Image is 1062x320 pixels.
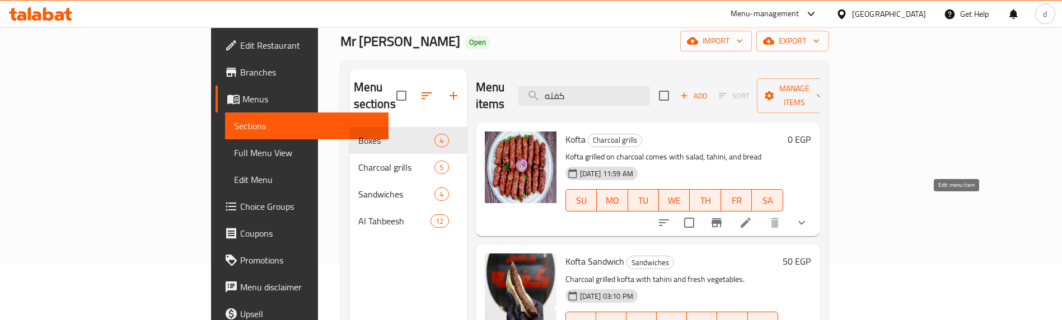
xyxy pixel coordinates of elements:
[676,87,712,105] button: Add
[240,65,380,79] span: Branches
[731,7,799,21] div: Menu-management
[1043,8,1047,20] span: d
[726,192,747,209] span: FR
[216,32,389,59] a: Edit Restaurant
[757,78,832,113] button: Manage items
[216,274,389,300] a: Menu disclaimer
[431,216,448,227] span: 12
[651,209,677,236] button: sort-choices
[476,79,505,112] h2: Menu items
[390,84,413,107] span: Select all sections
[663,192,685,209] span: WE
[435,189,448,200] span: 4
[761,209,788,236] button: delete
[627,256,673,269] span: Sandwiches
[240,200,380,213] span: Choice Groups
[679,90,709,102] span: Add
[765,34,820,48] span: export
[570,192,592,209] span: SU
[234,173,380,186] span: Edit Menu
[633,192,654,209] span: TU
[712,87,757,105] span: Select section first
[565,131,586,148] span: Kofta
[565,272,778,286] p: Charcoal grilled kofta with tahini and fresh vegetables.
[788,209,815,236] button: show more
[434,134,448,147] div: items
[689,34,743,48] span: import
[242,92,380,106] span: Menus
[225,112,389,139] a: Sections
[601,192,623,209] span: MO
[340,29,460,54] span: Mr [PERSON_NAME]
[413,82,440,109] span: Sort sections
[680,31,752,51] button: import
[435,162,448,173] span: 5
[225,139,389,166] a: Full Menu View
[588,134,642,147] span: Charcoal grills
[240,227,380,240] span: Coupons
[565,253,624,270] span: Kofta Sandwich
[565,189,597,211] button: SU
[485,131,556,203] img: Kofta
[565,150,783,164] p: Kofta grilled on charcoal comes with salad, tahini, and bread
[628,189,659,211] button: TU
[465,37,490,47] span: Open
[440,82,467,109] button: Add section
[349,123,467,239] nav: Menu sections
[435,135,448,146] span: 4
[225,166,389,193] a: Edit Menu
[465,36,490,49] div: Open
[216,86,389,112] a: Menus
[783,253,811,269] h6: 50 EGP
[721,189,752,211] button: FR
[349,127,467,154] div: Boxes4
[349,154,467,181] div: Charcoal grills5
[434,161,448,174] div: items
[349,181,467,208] div: Sandwiches4
[795,216,808,229] svg: Show Choices
[690,189,721,211] button: TH
[358,187,435,201] span: Sandwiches
[694,192,716,209] span: TH
[216,220,389,247] a: Coupons
[597,189,628,211] button: MO
[349,208,467,234] div: Al Tahbeesh12
[431,214,448,228] div: items
[358,161,435,174] span: Charcoal grills
[216,193,389,220] a: Choice Groups
[752,189,783,211] button: SA
[788,131,811,147] h6: 0 EGP
[358,134,435,147] span: Boxes
[852,8,926,20] div: [GEOGRAPHIC_DATA]
[234,146,380,159] span: Full Menu View
[358,214,431,228] span: Al Tahbeesh
[756,192,778,209] span: SA
[766,82,823,110] span: Manage items
[677,211,701,234] span: Select to update
[240,280,380,294] span: Menu disclaimer
[652,84,676,107] span: Select section
[576,291,638,302] span: [DATE] 03:10 PM
[659,189,690,211] button: WE
[676,87,712,105] span: Add item
[216,247,389,274] a: Promotions
[756,31,829,51] button: export
[703,209,730,236] button: Branch-specific-item
[518,86,650,106] input: search
[576,168,638,179] span: [DATE] 11:59 AM
[588,134,642,147] div: Charcoal grills
[216,59,389,86] a: Branches
[240,39,380,52] span: Edit Restaurant
[234,119,380,133] span: Sections
[434,187,448,201] div: items
[240,253,380,267] span: Promotions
